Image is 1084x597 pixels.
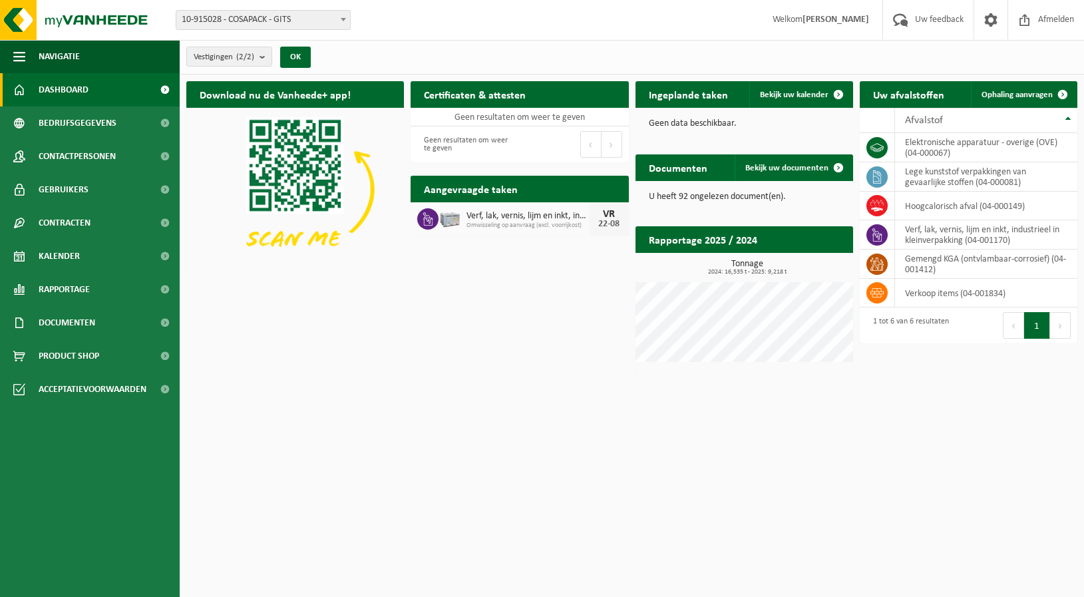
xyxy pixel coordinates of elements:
span: Rapportage [39,273,90,306]
div: Geen resultaten om weer te geven [417,130,513,159]
span: Ophaling aanvragen [982,91,1053,99]
span: Bekijk uw kalender [760,91,828,99]
span: Dashboard [39,73,89,106]
div: 22-08 [596,220,622,229]
td: verf, lak, vernis, lijm en inkt, industrieel in kleinverpakking (04-001170) [895,220,1077,250]
h2: Certificaten & attesten [411,81,539,107]
h2: Ingeplande taken [635,81,741,107]
a: Ophaling aanvragen [971,81,1076,108]
button: Vestigingen(2/2) [186,47,272,67]
p: Geen data beschikbaar. [649,119,840,128]
h3: Tonnage [642,260,853,276]
h2: Download nu de Vanheede+ app! [186,81,364,107]
a: Bekijk uw kalender [749,81,852,108]
span: Bekijk uw documenten [745,164,828,172]
h2: Rapportage 2025 / 2024 [635,226,771,252]
span: Contactpersonen [39,140,116,173]
button: OK [280,47,311,68]
h2: Uw afvalstoffen [860,81,958,107]
button: 1 [1024,312,1050,339]
img: PB-LB-0680-HPE-GY-11 [439,206,461,229]
button: Previous [580,131,602,158]
count: (2/2) [236,53,254,61]
h2: Documenten [635,154,721,180]
td: gemengd KGA (ontvlambaar-corrosief) (04-001412) [895,250,1077,279]
span: Acceptatievoorwaarden [39,373,146,406]
strong: [PERSON_NAME] [803,15,869,25]
td: elektronische apparatuur - overige (OVE) (04-000067) [895,133,1077,162]
span: Bedrijfsgegevens [39,106,116,140]
td: verkoop items (04-001834) [895,279,1077,307]
td: lege kunststof verpakkingen van gevaarlijke stoffen (04-000081) [895,162,1077,192]
span: Kalender [39,240,80,273]
span: 10-915028 - COSAPACK - GITS [176,10,351,30]
td: Geen resultaten om weer te geven [411,108,628,126]
span: Navigatie [39,40,80,73]
span: Product Shop [39,339,99,373]
img: Download de VHEPlus App [186,108,404,271]
span: Vestigingen [194,47,254,67]
span: Verf, lak, vernis, lijm en inkt, industrieel in kleinverpakking [466,211,588,222]
button: Next [602,131,622,158]
span: Documenten [39,306,95,339]
span: Omwisseling op aanvraag (excl. voorrijkost) [466,222,588,230]
span: Gebruikers [39,173,89,206]
a: Bekijk uw documenten [735,154,852,181]
span: Afvalstof [905,115,943,126]
td: hoogcalorisch afval (04-000149) [895,192,1077,220]
div: VR [596,209,622,220]
p: U heeft 92 ongelezen document(en). [649,192,840,202]
span: 10-915028 - COSAPACK - GITS [176,11,350,29]
span: Contracten [39,206,90,240]
button: Next [1050,312,1071,339]
h2: Aangevraagde taken [411,176,531,202]
div: 1 tot 6 van 6 resultaten [866,311,949,340]
span: 2024: 16,535 t - 2025: 9,218 t [642,269,853,276]
button: Previous [1003,312,1024,339]
a: Bekijk rapportage [754,252,852,279]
